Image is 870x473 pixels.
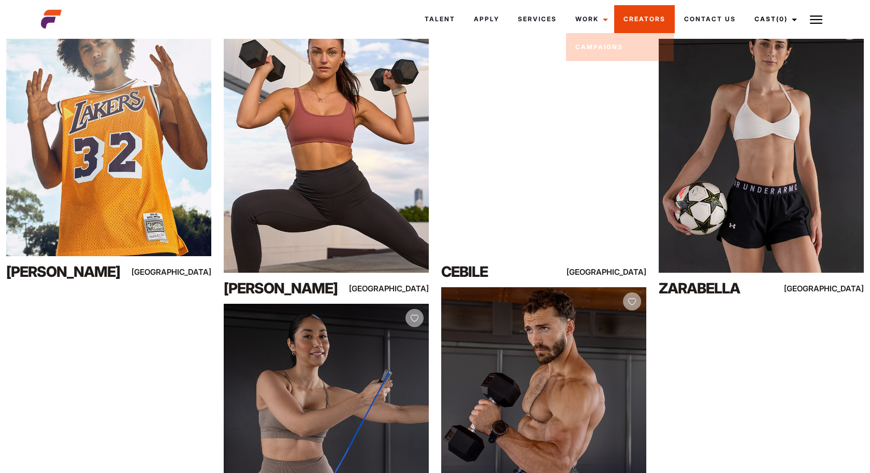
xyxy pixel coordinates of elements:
[566,5,614,33] a: Work
[675,5,745,33] a: Contact Us
[509,5,566,33] a: Services
[776,15,788,23] span: (0)
[41,9,62,29] img: cropped-aefm-brand-fav-22-square.png
[585,265,646,278] div: [GEOGRAPHIC_DATA]
[465,5,509,33] a: Apply
[659,278,782,299] div: Zarabella
[810,13,822,26] img: Burger icon
[224,278,347,299] div: [PERSON_NAME]
[150,265,211,278] div: [GEOGRAPHIC_DATA]
[745,5,803,33] a: Cast(0)
[367,282,429,295] div: [GEOGRAPHIC_DATA]
[415,5,465,33] a: Talent
[802,282,864,295] div: [GEOGRAPHIC_DATA]
[441,261,564,282] div: Cebile
[566,33,674,61] a: Campaigns
[6,261,129,282] div: [PERSON_NAME]
[614,5,675,33] a: Creators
